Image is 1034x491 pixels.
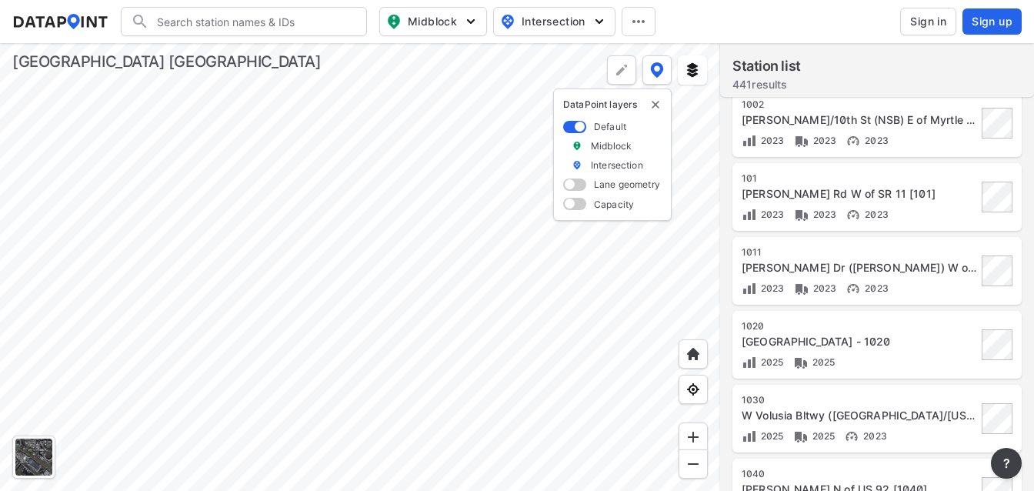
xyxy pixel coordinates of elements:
img: Vehicle speed [846,281,861,296]
button: DataPoint layers [642,55,672,85]
span: 2023 [861,135,889,146]
label: 441 results [732,77,801,92]
span: 2025 [809,356,836,368]
span: 2023 [861,209,889,220]
div: 1040 [742,468,977,480]
img: layers.ee07997e.svg [685,62,700,78]
label: Lane geometry [594,178,660,191]
img: data-point-layers.37681fc9.svg [650,62,664,78]
span: Sign in [910,14,946,29]
label: Intersection [591,159,643,172]
span: 2023 [757,209,785,220]
span: 2023 [757,282,785,294]
div: [GEOGRAPHIC_DATA] [GEOGRAPHIC_DATA] [12,51,321,72]
img: map_pin_int.54838e6b.svg [499,12,517,31]
div: 1011 [742,246,977,259]
div: View my location [679,375,708,404]
img: close-external-leyer.3061a1c7.svg [649,99,662,111]
img: dataPointLogo.9353c09d.svg [12,14,108,29]
img: Vehicle class [793,355,809,370]
label: Midblock [591,139,632,152]
img: MAAAAAElFTkSuQmCC [685,456,701,472]
div: 101 [742,172,977,185]
img: Vehicle speed [846,133,861,149]
img: 5YPKRKmlfpI5mqlR8AD95paCi+0kK1fRFDJSaMmawlwaeJcJwk9O2fotCW5ve9gAAAAASUVORK5CYII= [463,14,479,29]
span: 2023 [809,282,837,294]
div: 1030 [742,394,977,406]
img: Volume count [742,355,757,370]
label: Station list [732,55,801,77]
img: +Dz8AAAAASUVORK5CYII= [614,62,629,78]
span: ? [1000,454,1012,473]
img: Volume count [742,429,757,444]
span: 2023 [757,135,785,146]
img: marker_Midblock.5ba75e30.svg [572,139,582,152]
button: Sign in [900,8,956,35]
span: Midblock [386,12,477,31]
input: Search [149,9,357,34]
div: 1002 [742,99,977,111]
img: ZvzfEJKXnyWIrJytrsY285QMwk63cM6Drc+sIAAAAASUVORK5CYII= [685,429,701,445]
span: 2023 [809,209,837,220]
div: Toggle basemap [12,436,55,479]
button: delete [649,99,662,111]
img: Vehicle speed [844,429,859,444]
img: 5YPKRKmlfpI5mqlR8AD95paCi+0kK1fRFDJSaMmawlwaeJcJwk9O2fotCW5ve9gAAAAASUVORK5CYII= [592,14,607,29]
span: 2025 [757,430,784,442]
div: Polygon tool [607,55,636,85]
span: Intersection [500,12,605,31]
p: DataPoint layers [563,99,662,111]
label: Capacity [594,198,634,211]
img: Volume count [742,207,757,222]
div: 1020 [742,320,977,332]
button: Midblock [379,7,487,36]
a: Sign in [897,8,959,35]
img: Volume count [742,133,757,149]
div: Little Brown Church Rd. - 1020 [742,334,977,349]
img: marker_Intersection.6861001b.svg [572,159,582,172]
img: Vehicle class [794,133,809,149]
img: Vehicle speed [846,207,861,222]
span: 2025 [809,430,836,442]
img: Vehicle class [794,281,809,296]
div: Zoom out [679,449,708,479]
div: Home [679,339,708,369]
span: 2023 [861,282,889,294]
button: Intersection [493,7,615,36]
a: Sign up [959,8,1022,35]
div: W Volusia Bltwy (Veterans Memorial Pkwy Extension/Kentucky) N of Graves Ave [1030] [742,408,977,423]
label: Default [594,120,626,133]
img: Vehicle class [794,207,809,222]
span: Sign up [972,14,1012,29]
img: +XpAUvaXAN7GudzAAAAAElFTkSuQmCC [685,346,701,362]
img: Volume count [742,281,757,296]
div: Arredondo Grant Rd W of SR 11 [101] [742,186,977,202]
button: more [991,448,1022,479]
img: map_pin_mid.602f9df1.svg [385,12,403,31]
div: Kathy Dr (N Penin) W of SR A1A [1011] [742,260,977,276]
img: Vehicle class [793,429,809,444]
img: zeq5HYn9AnE9l6UmnFLPAAAAAElFTkSuQmCC [685,382,701,397]
div: Josephine St/10th St (NSB) E of Myrtle Rd [1002] [742,112,977,128]
button: Sign up [962,8,1022,35]
span: 2023 [859,430,887,442]
span: 2023 [809,135,837,146]
span: 2025 [757,356,784,368]
div: Zoom in [679,423,708,452]
button: External layers [678,55,707,85]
